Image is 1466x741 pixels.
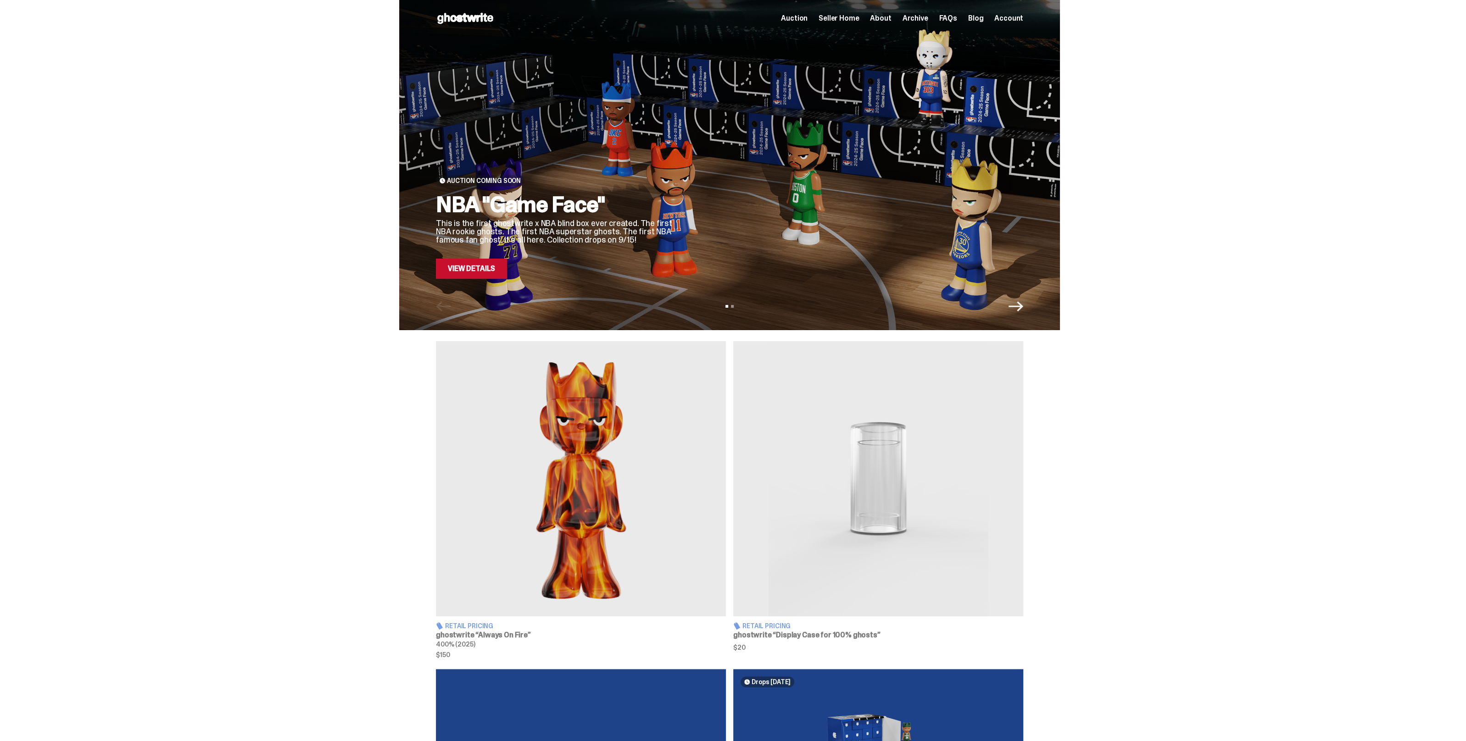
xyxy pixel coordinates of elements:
img: Always On Fire [436,341,726,616]
img: Display Case for 100% ghosts [733,341,1023,616]
button: View slide 2 [731,305,734,308]
span: Auction Coming Soon [447,177,521,184]
a: Account [994,15,1023,22]
span: $20 [733,644,1023,651]
span: 400% (2025) [436,640,475,648]
span: Retail Pricing [742,623,791,629]
a: Auction [781,15,808,22]
a: Seller Home [819,15,859,22]
span: Retail Pricing [445,623,493,629]
span: Drops [DATE] [752,678,791,686]
a: Archive [902,15,928,22]
a: Always On Fire Retail Pricing [436,341,726,658]
a: About [870,15,891,22]
h3: ghostwrite “Always On Fire” [436,631,726,639]
p: This is the first ghostwrite x NBA blind box ever created. The first NBA rookie ghosts. The first... [436,219,674,244]
a: Blog [968,15,983,22]
h2: NBA "Game Face" [436,194,674,216]
a: View Details [436,259,507,279]
h3: ghostwrite “Display Case for 100% ghosts” [733,631,1023,639]
button: View slide 1 [725,305,728,308]
span: $150 [436,652,726,658]
a: FAQs [939,15,957,22]
button: Next [1009,299,1023,314]
a: Display Case for 100% ghosts Retail Pricing [733,341,1023,658]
